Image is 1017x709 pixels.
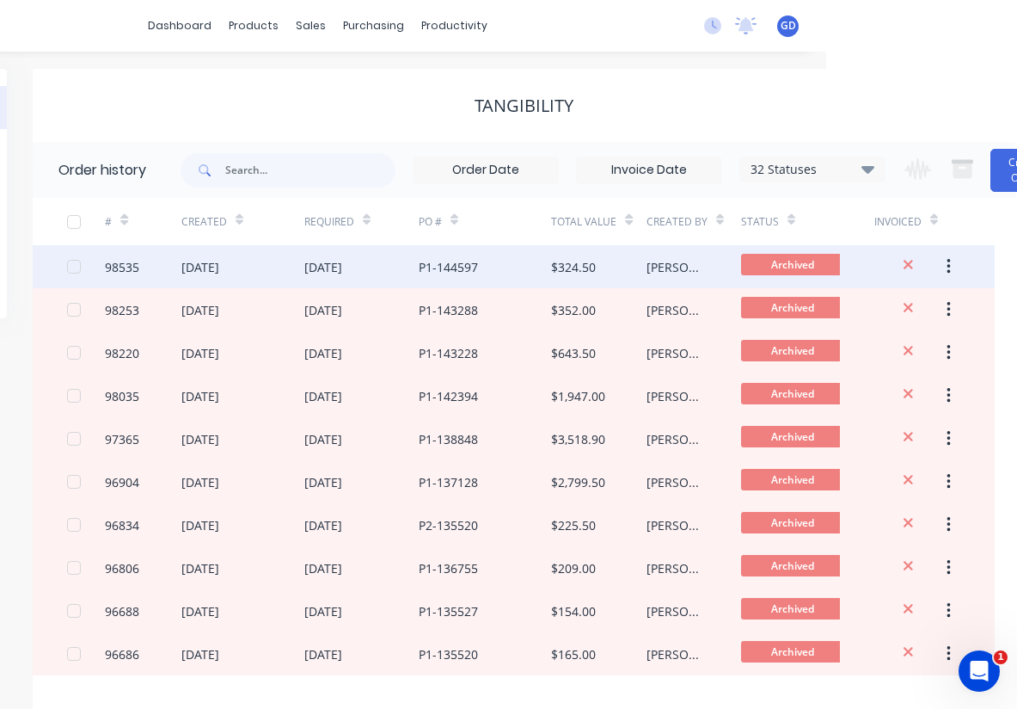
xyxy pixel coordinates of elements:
[304,301,342,319] div: [DATE]
[181,387,219,405] div: [DATE]
[419,258,478,276] div: P1-144597
[105,473,139,491] div: 96904
[551,516,596,534] div: $225.50
[475,96,573,116] div: TANGIBILITY
[105,198,181,245] div: #
[419,559,478,577] div: P1-136755
[994,650,1008,664] span: 1
[304,198,419,245] div: Required
[419,301,478,319] div: P1-143288
[646,602,707,620] div: [PERSON_NAME]
[551,473,605,491] div: $2,799.50
[181,198,305,245] div: Created
[959,650,1000,692] iframe: Intercom live chat
[58,160,146,181] div: Order history
[304,559,342,577] div: [DATE]
[105,258,139,276] div: 98535
[181,559,219,577] div: [DATE]
[741,598,844,620] span: Archived
[419,645,478,663] div: P1-135520
[646,645,707,663] div: [PERSON_NAME]
[225,153,395,188] input: Search...
[551,387,605,405] div: $1,947.00
[304,602,342,620] div: [DATE]
[304,258,342,276] div: [DATE]
[741,297,844,318] span: Archived
[551,198,646,245] div: Total Value
[220,13,287,39] div: products
[646,301,707,319] div: [PERSON_NAME]
[740,160,885,179] div: 32 Statuses
[419,214,442,230] div: PO #
[181,214,227,230] div: Created
[105,344,139,362] div: 98220
[287,13,334,39] div: sales
[646,516,707,534] div: [PERSON_NAME]
[646,430,707,448] div: [PERSON_NAME]
[181,473,219,491] div: [DATE]
[551,645,596,663] div: $165.00
[646,559,707,577] div: [PERSON_NAME]
[304,214,354,230] div: Required
[419,473,478,491] div: P1-137128
[181,344,219,362] div: [DATE]
[105,645,139,663] div: 96686
[646,258,707,276] div: [PERSON_NAME]
[105,387,139,405] div: 98035
[105,559,139,577] div: 96806
[741,641,844,663] span: Archived
[105,301,139,319] div: 98253
[304,473,342,491] div: [DATE]
[551,258,596,276] div: $324.50
[551,214,616,230] div: Total Value
[781,18,796,34] span: GD
[741,426,844,447] span: Archived
[139,13,220,39] a: dashboard
[419,387,478,405] div: P1-142394
[105,214,112,230] div: #
[419,430,478,448] div: P1-138848
[105,516,139,534] div: 96834
[181,516,219,534] div: [DATE]
[741,383,844,404] span: Archived
[741,469,844,490] span: Archived
[304,387,342,405] div: [DATE]
[874,198,950,245] div: Invoiced
[419,602,478,620] div: P1-135527
[105,430,139,448] div: 97365
[419,516,478,534] div: P2-135520
[646,344,707,362] div: [PERSON_NAME]
[874,214,922,230] div: Invoiced
[181,430,219,448] div: [DATE]
[551,430,605,448] div: $3,518.90
[646,198,741,245] div: Created By
[181,602,219,620] div: [DATE]
[181,258,219,276] div: [DATE]
[551,602,596,620] div: $154.00
[551,301,596,319] div: $352.00
[646,387,707,405] div: [PERSON_NAME]
[181,645,219,663] div: [DATE]
[419,344,478,362] div: P1-143228
[105,602,139,620] div: 96688
[413,13,496,39] div: productivity
[304,645,342,663] div: [DATE]
[741,512,844,533] span: Archived
[741,254,844,275] span: Archived
[741,340,844,361] span: Archived
[414,157,558,183] input: Order Date
[577,157,721,183] input: Invoice Date
[741,555,844,576] span: Archived
[551,559,596,577] div: $209.00
[304,516,342,534] div: [DATE]
[334,13,413,39] div: purchasing
[741,198,874,245] div: Status
[419,198,552,245] div: PO #
[741,214,779,230] div: Status
[304,430,342,448] div: [DATE]
[181,301,219,319] div: [DATE]
[646,473,707,491] div: [PERSON_NAME]
[551,344,596,362] div: $643.50
[646,214,708,230] div: Created By
[304,344,342,362] div: [DATE]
